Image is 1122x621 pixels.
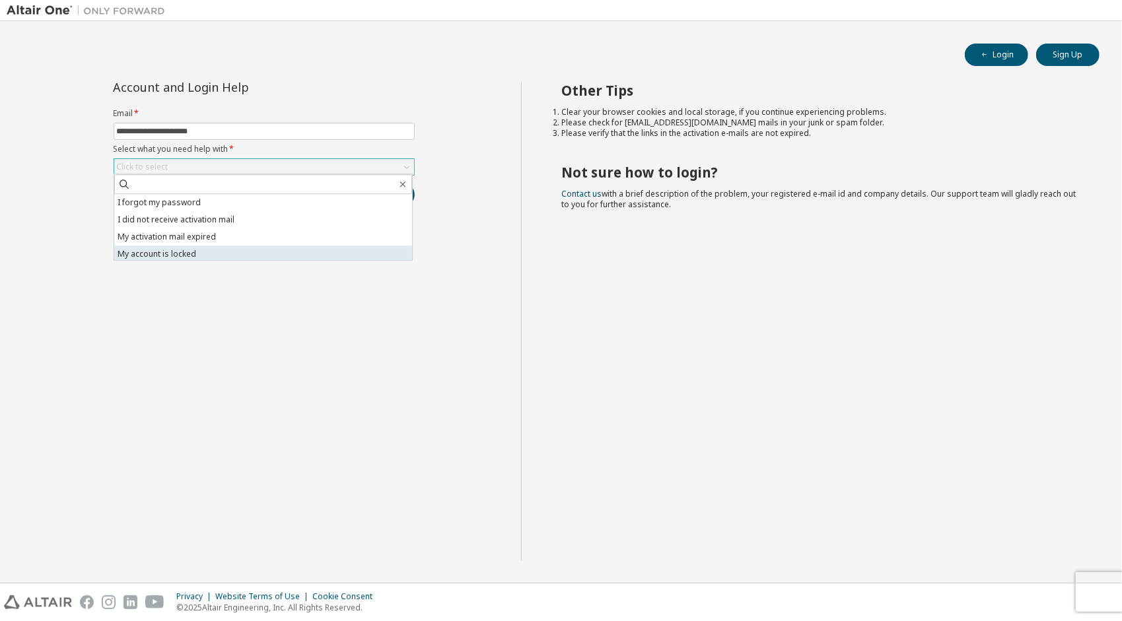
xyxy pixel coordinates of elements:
[114,194,412,211] li: I forgot my password
[561,82,1076,99] h2: Other Tips
[114,108,415,119] label: Email
[215,591,312,602] div: Website Terms of Use
[561,164,1076,181] h2: Not sure how to login?
[965,44,1028,66] button: Login
[7,4,172,17] img: Altair One
[4,595,72,609] img: altair_logo.svg
[123,595,137,609] img: linkedin.svg
[1036,44,1100,66] button: Sign Up
[561,128,1076,139] li: Please verify that the links in the activation e-mails are not expired.
[561,188,602,199] a: Contact us
[312,591,380,602] div: Cookie Consent
[102,595,116,609] img: instagram.svg
[114,82,355,92] div: Account and Login Help
[117,162,168,172] div: Click to select
[114,144,415,154] label: Select what you need help with
[561,188,1076,210] span: with a brief description of the problem, your registered e-mail id and company details. Our suppo...
[176,602,380,613] p: © 2025 Altair Engineering, Inc. All Rights Reserved.
[80,595,94,609] img: facebook.svg
[145,595,164,609] img: youtube.svg
[114,159,414,175] div: Click to select
[561,107,1076,117] li: Clear your browser cookies and local storage, if you continue experiencing problems.
[561,117,1076,128] li: Please check for [EMAIL_ADDRESS][DOMAIN_NAME] mails in your junk or spam folder.
[176,591,215,602] div: Privacy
